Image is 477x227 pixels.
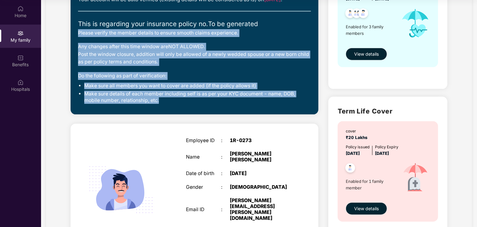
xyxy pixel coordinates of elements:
[349,7,364,22] img: svg+xml;base64,PHN2ZyB4bWxucz0iaHR0cDovL3d3dy53My5vcmcvMjAwMC9zdmciIHdpZHRoPSI0OC45MTUiIGhlaWdodD...
[375,144,398,150] div: Policy Expiry
[17,79,24,86] img: svg+xml;base64,PHN2ZyBpZD0iSG9zcGl0YWxzIiB4bWxucz0iaHR0cDovL3d3dy53My5vcmcvMjAwMC9zdmciIHdpZHRoPS...
[221,154,230,160] div: :
[354,205,379,212] span: View details
[168,44,204,49] span: NOT ALLOWED
[356,7,371,22] img: svg+xml;base64,PHN2ZyB4bWxucz0iaHR0cDovL3d3dy53My5vcmcvMjAwMC9zdmciIHdpZHRoPSI0OC45NDMiIGhlaWdodD...
[221,171,230,177] div: :
[343,7,358,22] img: svg+xml;base64,PHN2ZyB4bWxucz0iaHR0cDovL3d3dy53My5vcmcvMjAwMC9zdmciIHdpZHRoPSI0OC45NDMiIGhlaWdodD...
[17,30,24,36] img: svg+xml;base64,PHN2ZyB3aWR0aD0iMjAiIGhlaWdodD0iMjAiIHZpZXdCb3g9IjAgMCAyMCAyMCIgZmlsbD0ibm9uZSIgeG...
[186,184,221,190] div: Gender
[17,6,24,12] img: svg+xml;base64,PHN2ZyBpZD0iSG9tZSIgeG1sbnM9Imh0dHA6Ly93d3cudzMub3JnLzIwMDAvc3ZnIiB3aWR0aD0iMjAiIG...
[346,151,360,156] span: [DATE]
[17,55,24,61] img: svg+xml;base64,PHN2ZyBpZD0iQmVuZWZpdHMiIHhtbG5zPSJodHRwOi8vd3d3LnczLm9yZy8yMDAwL3N2ZyIgd2lkdGg9Ij...
[346,178,396,191] span: Enabled for 1 family member
[186,138,221,144] div: Employee ID
[346,48,387,60] button: View details
[354,51,379,58] span: View details
[221,184,230,190] div: :
[396,157,435,199] img: icon
[221,138,230,144] div: :
[230,171,291,177] div: [DATE]
[78,29,311,37] div: Please verify the member details to ensure smooth claims experience.
[84,83,311,89] li: Make sure all members you want to cover are added (if the policy allows it)
[343,161,358,177] img: svg+xml;base64,PHN2ZyB4bWxucz0iaHR0cDovL3d3dy53My5vcmcvMjAwMC9zdmciIHdpZHRoPSI0OC45NDMiIGhlaWdodD...
[78,72,311,80] div: Do the following as part of verification:
[346,128,370,134] div: cover
[346,24,396,36] span: Enabled for 3 family members
[230,198,291,221] div: [PERSON_NAME][EMAIL_ADDRESS][PERSON_NAME][DOMAIN_NAME]
[375,151,389,156] span: [DATE]
[338,106,438,116] h2: Term Life Cover
[346,144,370,150] div: Policy issued
[230,151,291,163] div: [PERSON_NAME] [PERSON_NAME]
[346,202,387,215] button: View details
[221,207,230,213] div: :
[84,91,311,104] li: Make sure details of each member including self is as per your KYC document - name, DOB, mobile n...
[396,2,435,44] img: icon
[186,154,221,160] div: Name
[78,43,311,66] div: Any changes after this time window are . Post the window closure, addition will only be allowed o...
[230,184,291,190] div: [DEMOGRAPHIC_DATA]
[78,19,311,29] div: This is regarding your insurance policy no. To be generated
[346,135,370,140] span: ₹20 Lakhs
[186,207,221,213] div: Email ID
[186,171,221,177] div: Date of birth
[230,138,291,144] div: 1R-0273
